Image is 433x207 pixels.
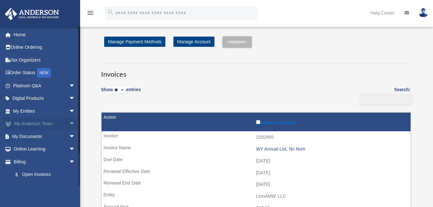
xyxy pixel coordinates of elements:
[9,181,82,194] a: Past Invoices
[69,155,82,168] span: arrow_drop_down
[4,130,85,143] a: My Documentsarrow_drop_down
[4,54,85,66] a: Tax Organizers
[101,86,141,100] label: Show entries
[173,37,214,47] a: Manage Account
[9,168,79,181] a: $Open Invoices
[4,41,85,54] a: Online Ordering
[69,143,82,156] span: arrow_drop_down
[4,79,85,92] a: Platinum Q&Aarrow_drop_down
[69,130,82,143] span: arrow_drop_down
[3,8,61,20] img: Anderson Advisors Platinum Portal
[101,63,411,79] h3: Invoices
[102,131,411,143] td: 2292665
[4,143,85,156] a: Online Learningarrow_drop_down
[107,9,114,16] i: search
[37,68,51,78] div: NEW
[256,120,260,124] input: Include in Payment
[87,9,94,17] i: menu
[256,119,407,125] label: Include in Payment
[357,86,411,106] label: Search:
[113,87,126,94] select: Showentries
[102,190,411,203] td: LionAMW, LLC
[4,28,85,41] a: Home
[4,92,85,105] a: Digital Productsarrow_drop_down
[256,146,407,152] div: WY Annual List, No Nom
[102,155,411,167] td: [DATE]
[87,11,94,17] a: menu
[69,117,82,131] span: arrow_drop_down
[4,117,85,130] a: My Anderson Teamarrow_drop_down
[359,93,413,106] input: Search:
[69,105,82,118] span: arrow_drop_down
[419,8,428,17] img: User Pic
[19,171,22,179] span: $
[4,105,85,117] a: My Entitiesarrow_drop_down
[102,167,411,179] td: [DATE]
[4,155,82,168] a: Billingarrow_drop_down
[4,66,85,80] a: Order StatusNEW
[69,92,82,105] span: arrow_drop_down
[102,178,411,191] td: [DATE]
[104,37,165,47] a: Manage Payment Methods
[69,79,82,92] span: arrow_drop_down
